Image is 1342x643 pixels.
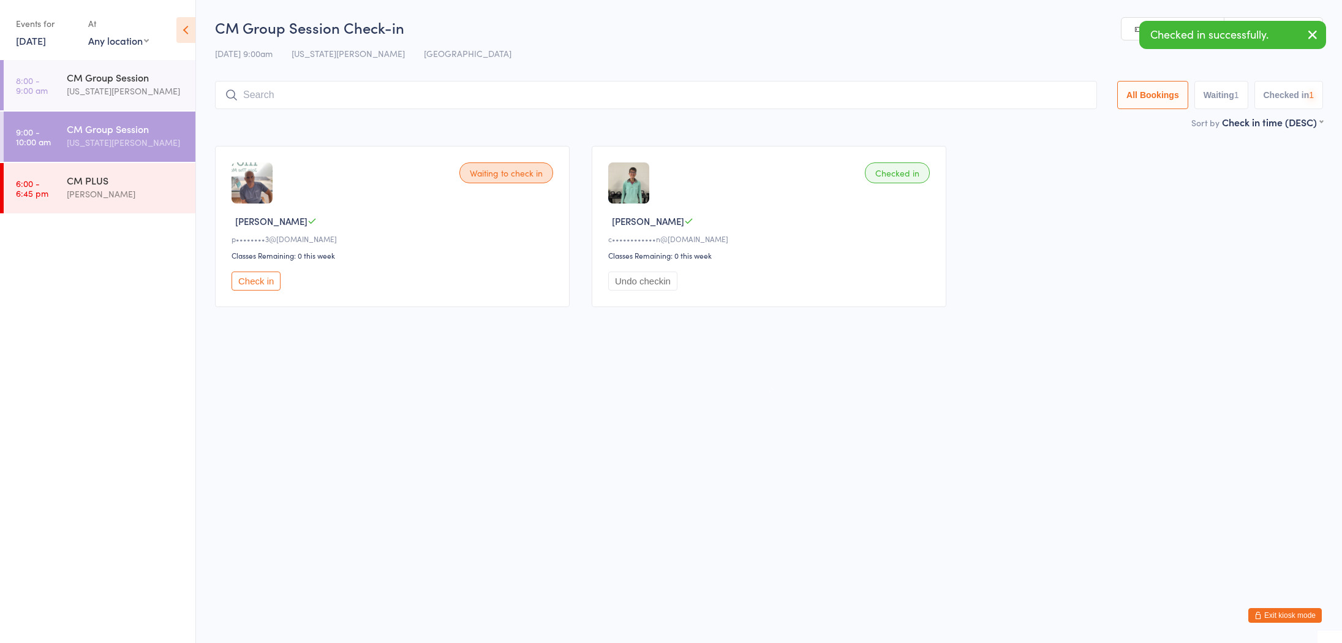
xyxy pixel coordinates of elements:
[16,75,48,95] time: 8:00 - 9:00 am
[1222,115,1323,129] div: Check in time (DESC)
[232,272,281,291] button: Check in
[1254,81,1324,109] button: Checked in1
[88,13,149,34] div: At
[608,250,933,261] div: Classes Remaining: 0 this week
[67,187,185,201] div: [PERSON_NAME]
[1248,608,1322,623] button: Exit kiosk mode
[16,13,76,34] div: Events for
[215,47,273,59] span: [DATE] 9:00am
[459,162,553,183] div: Waiting to check in
[608,234,933,244] div: c••••••••••••n@[DOMAIN_NAME]
[16,178,48,198] time: 6:00 - 6:45 pm
[1139,21,1326,49] div: Checked in successfully.
[4,112,195,162] a: 9:00 -10:00 amCM Group Session[US_STATE][PERSON_NAME]
[4,60,195,110] a: 8:00 -9:00 amCM Group Session[US_STATE][PERSON_NAME]
[16,127,51,146] time: 9:00 - 10:00 am
[88,34,149,47] div: Any location
[16,34,46,47] a: [DATE]
[1234,90,1239,100] div: 1
[865,162,930,183] div: Checked in
[1191,116,1219,129] label: Sort by
[1117,81,1188,109] button: All Bookings
[4,163,195,213] a: 6:00 -6:45 pmCM PLUS[PERSON_NAME]
[67,84,185,98] div: [US_STATE][PERSON_NAME]
[1194,81,1248,109] button: Waiting1
[215,17,1323,37] h2: CM Group Session Check-in
[232,162,273,204] img: image1729211436.png
[608,162,649,204] img: image1756089767.png
[67,135,185,150] div: [US_STATE][PERSON_NAME]
[1309,90,1314,100] div: 1
[612,215,684,227] span: [PERSON_NAME]
[215,81,1097,109] input: Search
[608,272,677,291] button: Undo checkin
[292,47,405,59] span: [US_STATE][PERSON_NAME]
[424,47,511,59] span: [GEOGRAPHIC_DATA]
[235,215,307,227] span: [PERSON_NAME]
[67,122,185,135] div: CM Group Session
[67,173,185,187] div: CM PLUS
[67,70,185,84] div: CM Group Session
[232,250,557,261] div: Classes Remaining: 0 this week
[232,234,557,244] div: p••••••••3@[DOMAIN_NAME]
